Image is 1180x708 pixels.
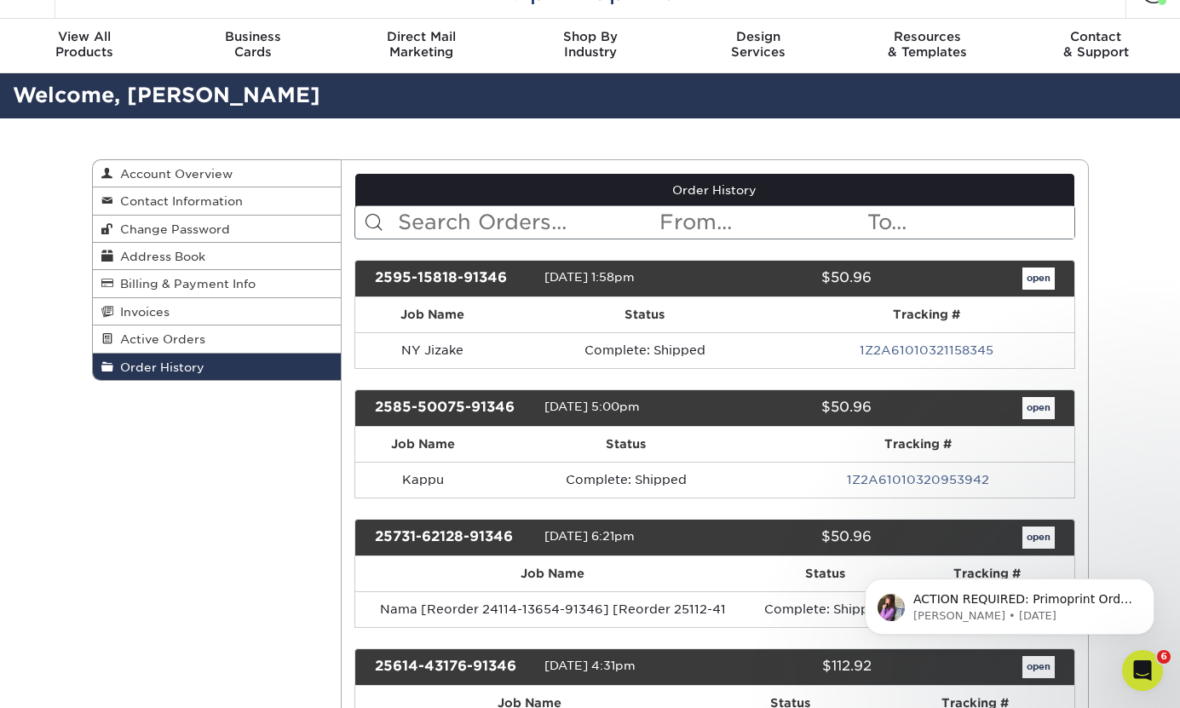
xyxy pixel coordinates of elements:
[860,343,993,357] a: 1Z2A61010321158345
[674,29,843,60] div: Services
[762,427,1074,462] th: Tracking #
[506,29,675,60] div: Industry
[113,332,205,346] span: Active Orders
[1122,650,1163,691] iframe: Intercom live chat
[780,297,1074,332] th: Tracking #
[1022,268,1055,290] a: open
[544,659,636,672] span: [DATE] 4:31pm
[355,174,1074,206] a: Order History
[1022,527,1055,549] a: open
[1011,19,1180,73] a: Contact& Support
[362,268,544,290] div: 2595-15818-91346
[843,19,1011,73] a: Resources& Templates
[847,473,989,486] a: 1Z2A61010320953942
[355,427,491,462] th: Job Name
[355,297,510,332] th: Job Name
[169,29,337,60] div: Cards
[1157,650,1171,664] span: 6
[113,222,230,236] span: Change Password
[506,29,675,44] span: Shop By
[113,167,233,181] span: Account Overview
[702,268,884,290] div: $50.96
[544,400,640,413] span: [DATE] 5:00pm
[337,29,506,44] span: Direct Mail
[843,29,1011,60] div: & Templates
[169,29,337,44] span: Business
[337,29,506,60] div: Marketing
[1011,29,1180,44] span: Contact
[93,354,342,380] a: Order History
[113,277,256,291] span: Billing & Payment Info
[1022,656,1055,678] a: open
[544,270,635,284] span: [DATE] 1:58pm
[866,206,1074,239] input: To...
[93,325,342,353] a: Active Orders
[113,194,243,208] span: Contact Information
[355,591,750,627] td: Nama [Reorder 24114-13654-91346] [Reorder 25112-41
[355,556,750,591] th: Job Name
[702,397,884,419] div: $50.96
[337,19,506,73] a: Direct MailMarketing
[1011,29,1180,60] div: & Support
[702,656,884,678] div: $112.92
[674,19,843,73] a: DesignServices
[113,250,205,263] span: Address Book
[510,297,780,332] th: Status
[702,527,884,549] div: $50.96
[674,29,843,44] span: Design
[658,206,866,239] input: From...
[93,270,342,297] a: Billing & Payment Info
[113,305,170,319] span: Invoices
[355,462,491,498] td: Kappu
[93,216,342,243] a: Change Password
[93,187,342,215] a: Contact Information
[544,529,635,543] span: [DATE] 6:21pm
[491,427,762,462] th: Status
[93,160,342,187] a: Account Overview
[113,360,204,374] span: Order History
[1022,397,1055,419] a: open
[506,19,675,73] a: Shop ByIndustry
[843,29,1011,44] span: Resources
[491,462,762,498] td: Complete: Shipped
[93,243,342,270] a: Address Book
[396,206,658,239] input: Search Orders...
[362,397,544,419] div: 2585-50075-91346
[510,332,780,368] td: Complete: Shipped
[355,332,510,368] td: NY Jizake
[839,543,1180,662] iframe: Intercom notifications message
[362,656,544,678] div: 25614-43176-91346
[750,591,900,627] td: Complete: Shipped
[362,527,544,549] div: 25731-62128-91346
[93,298,342,325] a: Invoices
[750,556,900,591] th: Status
[169,19,337,73] a: BusinessCards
